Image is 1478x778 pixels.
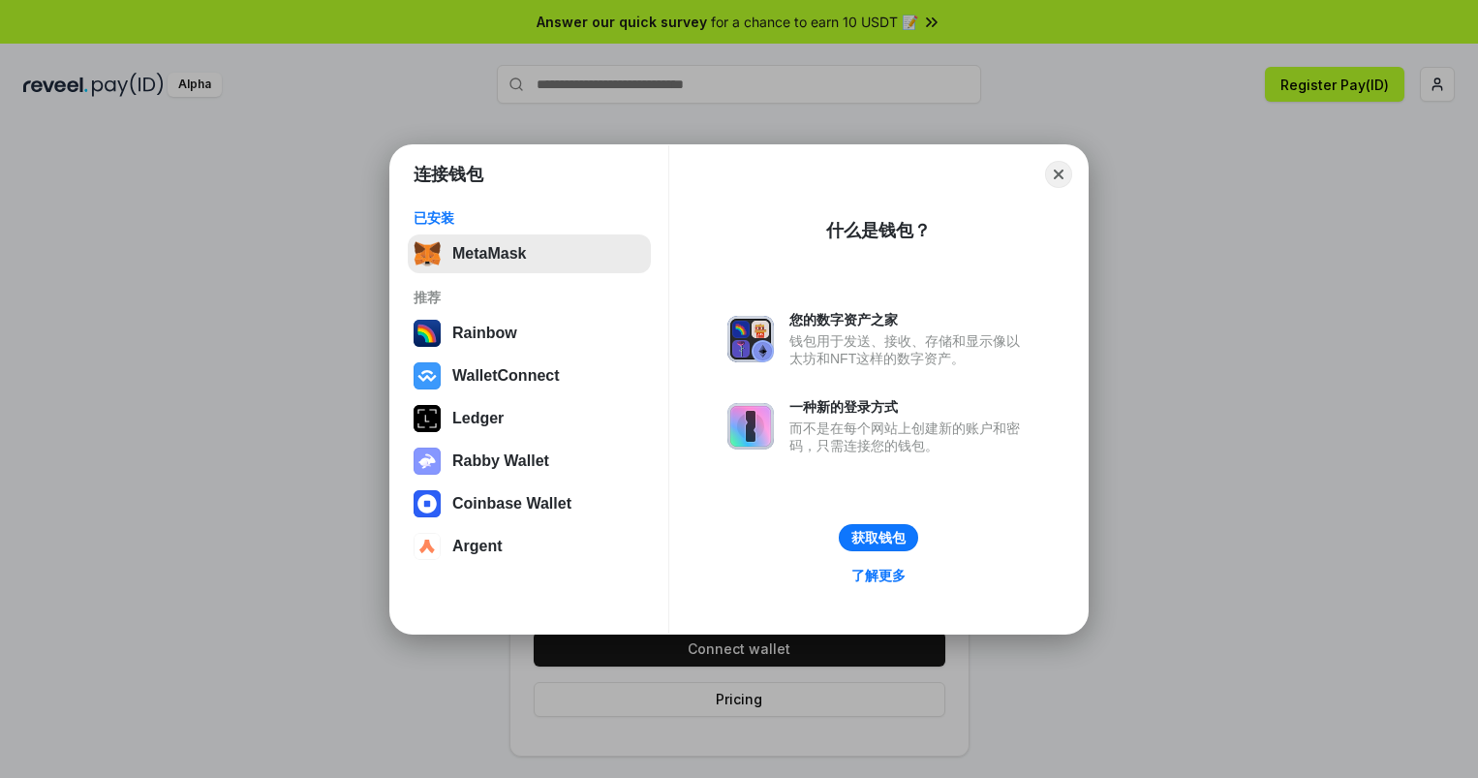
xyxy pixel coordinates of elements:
div: Argent [452,538,503,555]
button: MetaMask [408,234,651,273]
img: svg+xml,%3Csvg%20fill%3D%22none%22%20height%3D%2233%22%20viewBox%3D%220%200%2035%2033%22%20width%... [414,240,441,267]
div: Rainbow [452,325,517,342]
button: Close [1045,161,1072,188]
img: svg+xml,%3Csvg%20xmlns%3D%22http%3A%2F%2Fwww.w3.org%2F2000%2Fsvg%22%20fill%3D%22none%22%20viewBox... [414,448,441,475]
button: Rabby Wallet [408,442,651,481]
img: svg+xml,%3Csvg%20xmlns%3D%22http%3A%2F%2Fwww.w3.org%2F2000%2Fsvg%22%20fill%3D%22none%22%20viewBox... [727,316,774,362]
button: Argent [408,527,651,566]
div: 了解更多 [851,567,906,584]
div: Coinbase Wallet [452,495,571,513]
img: svg+xml,%3Csvg%20width%3D%2228%22%20height%3D%2228%22%20viewBox%3D%220%200%2028%2028%22%20fill%3D... [414,362,441,389]
button: WalletConnect [408,357,651,395]
div: Ledger [452,410,504,427]
div: 您的数字资产之家 [789,311,1030,328]
button: Rainbow [408,314,651,353]
div: MetaMask [452,245,526,263]
img: svg+xml,%3Csvg%20width%3D%2228%22%20height%3D%2228%22%20viewBox%3D%220%200%2028%2028%22%20fill%3D... [414,533,441,560]
button: 获取钱包 [839,524,918,551]
div: 而不是在每个网站上创建新的账户和密码，只需连接您的钱包。 [789,420,1030,454]
div: 一种新的登录方式 [789,398,1030,416]
div: 已安装 [414,209,645,227]
img: svg+xml,%3Csvg%20xmlns%3D%22http%3A%2F%2Fwww.w3.org%2F2000%2Fsvg%22%20fill%3D%22none%22%20viewBox... [727,403,774,450]
img: svg+xml,%3Csvg%20width%3D%2228%22%20height%3D%2228%22%20viewBox%3D%220%200%2028%2028%22%20fill%3D... [414,490,441,517]
img: svg+xml,%3Csvg%20xmlns%3D%22http%3A%2F%2Fwww.w3.org%2F2000%2Fsvg%22%20width%3D%2228%22%20height%3... [414,405,441,432]
button: Coinbase Wallet [408,484,651,523]
div: Rabby Wallet [452,452,549,470]
div: 推荐 [414,289,645,306]
div: WalletConnect [452,367,560,385]
img: svg+xml,%3Csvg%20width%3D%22120%22%20height%3D%22120%22%20viewBox%3D%220%200%20120%20120%22%20fil... [414,320,441,347]
div: 钱包用于发送、接收、存储和显示像以太坊和NFT这样的数字资产。 [789,332,1030,367]
div: 获取钱包 [851,529,906,546]
button: Ledger [408,399,651,438]
a: 了解更多 [840,563,917,588]
h1: 连接钱包 [414,163,483,186]
div: 什么是钱包？ [826,219,931,242]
